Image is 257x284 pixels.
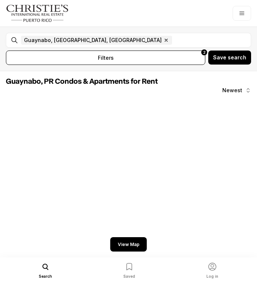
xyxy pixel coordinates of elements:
[24,37,162,43] span: Guaynabo, [GEOGRAPHIC_DATA], [GEOGRAPHIC_DATA]
[98,54,114,62] span: filters
[213,55,246,60] span: Save search
[39,262,52,279] button: Search
[206,273,218,279] span: Log in
[110,237,147,252] button: View Map
[6,78,158,85] span: Guaynabo, PR Condos & Apartments for Rent
[218,83,256,98] button: Newest
[6,4,69,22] img: logo
[123,273,135,279] span: Saved
[203,49,206,55] span: 2
[208,51,251,65] button: Save search
[6,51,205,65] button: filters2
[123,262,135,279] button: Saved
[206,262,218,279] button: Log in
[222,87,242,93] span: Newest
[39,273,52,279] span: Search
